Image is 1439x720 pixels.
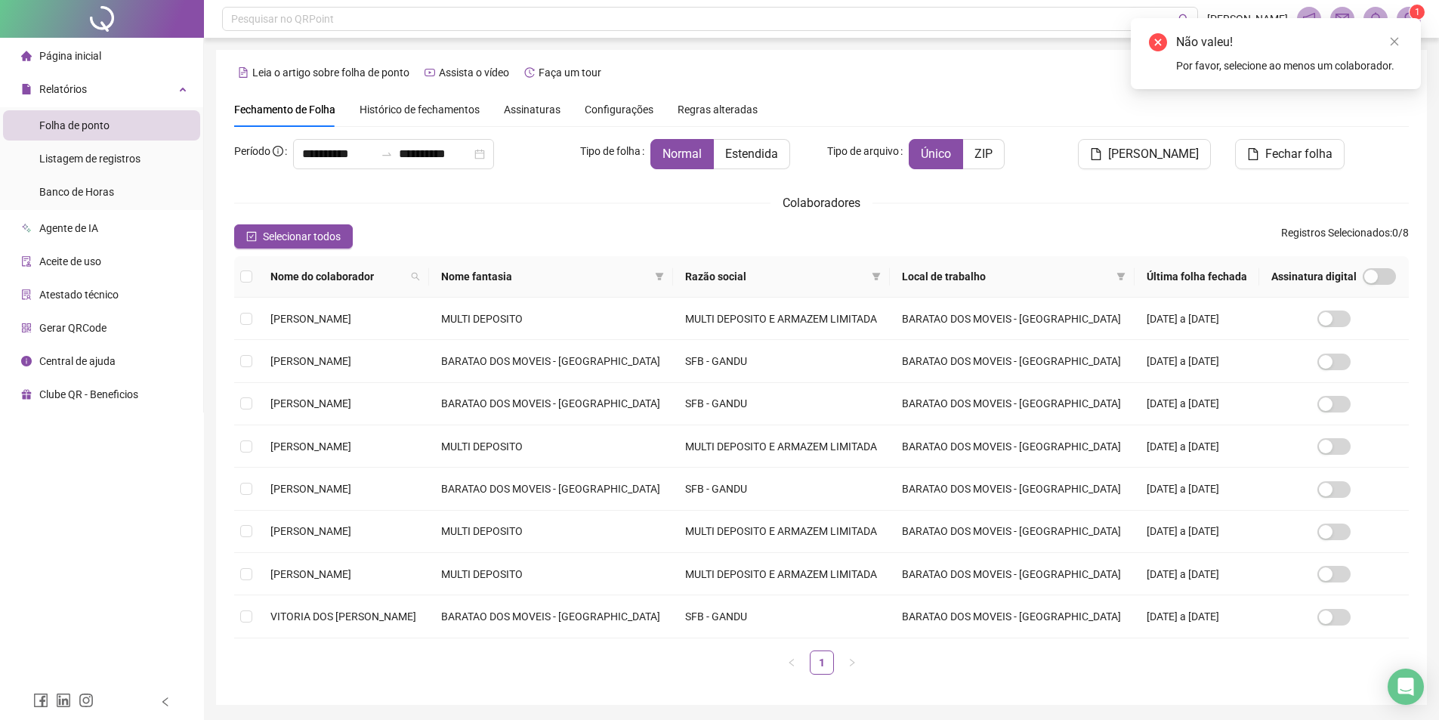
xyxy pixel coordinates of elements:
span: Fechamento de Folha [234,104,335,116]
span: Estendida [725,147,778,161]
td: BARATAO DOS MOVEIS - [GEOGRAPHIC_DATA] [890,340,1134,382]
span: [PERSON_NAME] [270,440,351,453]
td: SFB - GANDU [673,468,890,510]
span: Local de trabalho [902,268,1110,285]
span: [PERSON_NAME] [270,355,351,367]
td: MULTI DEPOSITO E ARMAZEM LIMITADA [673,511,890,553]
span: audit [21,256,32,267]
span: Regras alteradas [678,104,758,115]
span: Colaboradores [783,196,860,210]
td: BARATAO DOS MOVEIS - [GEOGRAPHIC_DATA] [429,340,673,382]
span: VITORIA DOS [PERSON_NAME] [270,610,416,623]
td: BARATAO DOS MOVEIS - [GEOGRAPHIC_DATA] [890,468,1134,510]
td: MULTI DEPOSITO [429,298,673,340]
span: Assista o vídeo [439,66,509,79]
span: Assinaturas [504,104,560,115]
span: filter [655,272,664,281]
td: [DATE] a [DATE] [1135,383,1260,425]
span: Selecionar todos [263,228,341,245]
td: BARATAO DOS MOVEIS - [GEOGRAPHIC_DATA] [890,298,1134,340]
span: right [848,658,857,667]
div: Open Intercom Messenger [1388,669,1424,705]
td: SFB - GANDU [673,383,890,425]
span: [PERSON_NAME] [270,525,351,537]
span: filter [652,265,667,288]
td: MULTI DEPOSITO E ARMAZEM LIMITADA [673,553,890,595]
span: left [787,658,796,667]
span: Central de ajuda [39,355,116,367]
span: filter [1116,272,1126,281]
button: Selecionar todos [234,224,353,249]
a: 1 [811,651,833,674]
span: Tipo de arquivo [827,143,899,159]
span: Nome do colaborador [270,268,405,285]
td: BARATAO DOS MOVEIS - [GEOGRAPHIC_DATA] [429,595,673,638]
span: bell [1369,12,1382,26]
span: search [1178,14,1190,25]
td: BARATAO DOS MOVEIS - [GEOGRAPHIC_DATA] [890,553,1134,595]
span: linkedin [56,693,71,708]
span: Histórico de fechamentos [360,104,480,116]
span: Clube QR - Beneficios [39,388,138,400]
td: BARATAO DOS MOVEIS - [GEOGRAPHIC_DATA] [429,383,673,425]
td: MULTI DEPOSITO E ARMAZEM LIMITADA [673,298,890,340]
span: info-circle [21,356,32,366]
td: [DATE] a [DATE] [1135,425,1260,468]
span: Normal [662,147,702,161]
span: file [1247,148,1259,160]
li: Página anterior [780,650,804,675]
td: BARATAO DOS MOVEIS - [GEOGRAPHIC_DATA] [890,595,1134,638]
th: Última folha fechada [1135,256,1260,298]
span: [PERSON_NAME] [270,568,351,580]
td: [DATE] a [DATE] [1135,468,1260,510]
span: check-square [246,231,257,242]
span: mail [1336,12,1349,26]
span: Razão social [685,268,866,285]
td: BARATAO DOS MOVEIS - [GEOGRAPHIC_DATA] [890,383,1134,425]
td: BARATAO DOS MOVEIS - [GEOGRAPHIC_DATA] [890,511,1134,553]
span: close [1389,36,1400,47]
li: Próxima página [840,650,864,675]
td: MULTI DEPOSITO E ARMAZEM LIMITADA [673,425,890,468]
span: : 0 / 8 [1281,224,1409,249]
span: Nome fantasia [441,268,649,285]
span: Gerar QRCode [39,322,107,334]
span: history [524,67,535,78]
td: MULTI DEPOSITO [429,553,673,595]
sup: Atualize o seu contato no menu Meus Dados [1410,5,1425,20]
td: SFB - GANDU [673,595,890,638]
td: [DATE] a [DATE] [1135,340,1260,382]
span: file [1090,148,1102,160]
span: Configurações [585,104,653,115]
span: Relatórios [39,83,87,95]
span: left [160,697,171,707]
span: [PERSON_NAME] [270,483,351,495]
span: [PERSON_NAME] [270,397,351,409]
span: search [411,272,420,281]
td: BARATAO DOS MOVEIS - [GEOGRAPHIC_DATA] [429,468,673,510]
span: file [21,84,32,94]
span: Aceite de uso [39,255,101,267]
span: to [381,148,393,160]
td: SFB - GANDU [673,340,890,382]
span: facebook [33,693,48,708]
span: Período [234,145,270,157]
span: Banco de Horas [39,186,114,198]
span: search [408,265,423,288]
span: ZIP [974,147,993,161]
span: [PERSON_NAME] [1207,11,1288,27]
li: 1 [810,650,834,675]
span: close-circle [1149,33,1167,51]
span: filter [1113,265,1129,288]
span: qrcode [21,323,32,333]
div: Não valeu! [1176,33,1403,51]
span: Listagem de registros [39,153,141,165]
span: instagram [79,693,94,708]
span: info-circle [273,146,283,156]
span: 1 [1415,7,1420,17]
span: Fechar folha [1265,145,1332,163]
td: BARATAO DOS MOVEIS - [GEOGRAPHIC_DATA] [890,425,1134,468]
button: Fechar folha [1235,139,1345,169]
td: MULTI DEPOSITO [429,425,673,468]
span: Folha de ponto [39,119,110,131]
